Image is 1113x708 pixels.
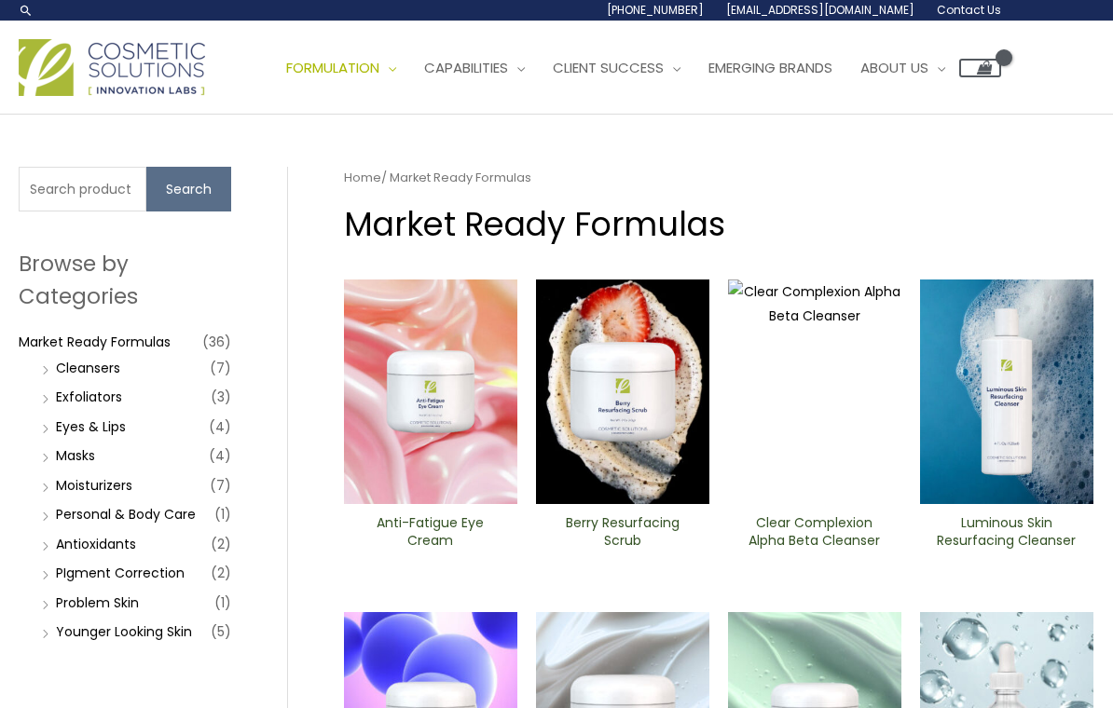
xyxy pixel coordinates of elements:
[211,560,231,586] span: (2)
[936,514,1079,556] a: Luminous Skin Resurfacing ​Cleanser
[551,514,694,550] h2: Berry Resurfacing Scrub
[728,279,901,504] img: Clear Complexion Alpha Beta ​Cleanser
[19,3,34,18] a: Search icon link
[56,446,95,465] a: Masks
[56,505,196,524] a: Personal & Body Care
[553,58,664,77] span: Client Success
[539,40,694,96] a: Client Success
[937,2,1001,18] span: Contact Us
[211,384,231,410] span: (3)
[410,40,539,96] a: Capabilities
[344,167,1094,189] nav: Breadcrumb
[920,279,1093,504] img: Luminous Skin Resurfacing ​Cleanser
[56,593,139,612] a: Problem Skin
[202,329,231,355] span: (36)
[359,514,502,550] h2: Anti-Fatigue Eye Cream
[209,442,231,469] span: (4)
[214,590,231,616] span: (1)
[19,248,231,311] h2: Browse by Categories
[344,279,517,504] img: Anti Fatigue Eye Cream
[744,514,886,550] h2: Clear Complexion Alpha Beta ​Cleanser
[272,40,410,96] a: Formulation
[56,417,126,436] a: Eyes & Lips
[19,333,171,351] a: Market Ready Formulas
[286,58,379,77] span: Formulation
[258,40,1001,96] nav: Site Navigation
[726,2,914,18] span: [EMAIL_ADDRESS][DOMAIN_NAME]
[56,388,122,406] a: Exfoliators
[359,514,502,556] a: Anti-Fatigue Eye Cream
[56,535,136,553] a: Antioxidants
[209,414,231,440] span: (4)
[344,169,381,186] a: Home
[56,476,132,495] a: Moisturizers
[936,514,1079,550] h2: Luminous Skin Resurfacing ​Cleanser
[424,58,508,77] span: Capabilities
[214,501,231,527] span: (1)
[56,564,185,582] a: PIgment Correction
[551,514,694,556] a: Berry Resurfacing Scrub
[708,58,832,77] span: Emerging Brands
[211,531,231,557] span: (2)
[56,622,192,641] a: Younger Looking Skin
[344,201,1094,247] h1: Market Ready Formulas
[56,359,120,377] a: Cleansers
[210,472,231,498] span: (7)
[846,40,959,96] a: About Us
[694,40,846,96] a: Emerging Brands
[744,514,886,556] a: Clear Complexion Alpha Beta ​Cleanser
[607,2,704,18] span: [PHONE_NUMBER]
[210,355,231,381] span: (7)
[211,619,231,645] span: (5)
[146,167,231,211] button: Search
[19,167,146,211] input: Search products…
[959,59,1001,77] a: View Shopping Cart, empty
[19,39,205,96] img: Cosmetic Solutions Logo
[536,279,709,504] img: Berry Resurfacing Scrub
[860,58,928,77] span: About Us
